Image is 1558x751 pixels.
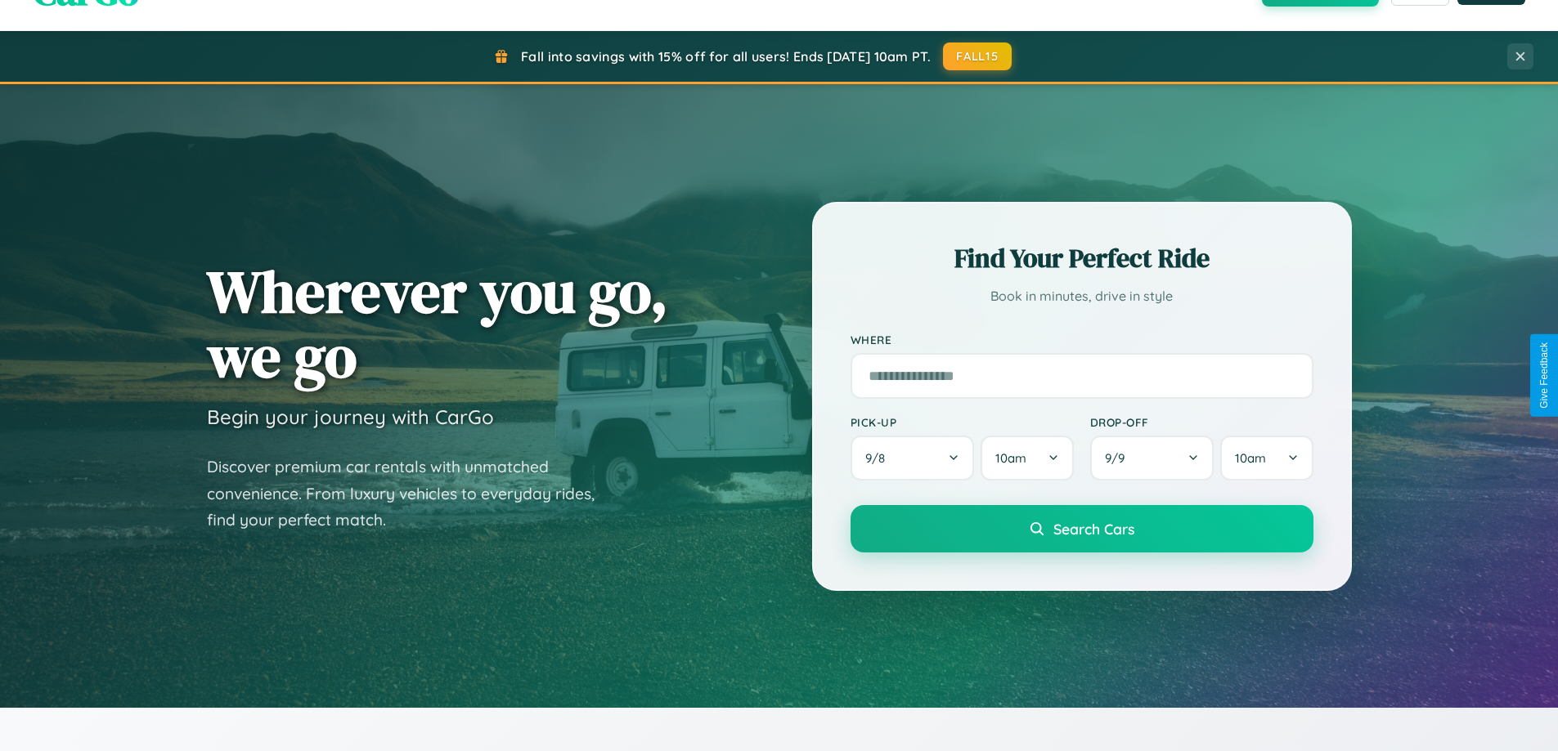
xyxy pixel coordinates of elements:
button: FALL15 [943,42,1012,70]
span: 10am [995,450,1026,466]
span: Search Cars [1053,520,1134,538]
span: 10am [1235,450,1266,466]
span: 9 / 8 [865,450,893,466]
h1: Wherever you go, we go [207,259,668,388]
label: Drop-off [1090,415,1313,429]
h2: Find Your Perfect Ride [851,240,1313,276]
span: Fall into savings with 15% off for all users! Ends [DATE] 10am PT. [521,48,931,65]
label: Where [851,333,1313,346]
div: Give Feedback [1538,342,1550,409]
button: 10am [981,436,1073,481]
label: Pick-up [851,415,1074,429]
p: Discover premium car rentals with unmatched convenience. From luxury vehicles to everyday rides, ... [207,454,616,534]
button: 10am [1220,436,1313,481]
button: 9/9 [1090,436,1215,481]
button: 9/8 [851,436,975,481]
span: 9 / 9 [1105,450,1133,466]
button: Search Cars [851,505,1313,552]
p: Book in minutes, drive in style [851,284,1313,308]
h3: Begin your journey with CarGo [207,405,494,429]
